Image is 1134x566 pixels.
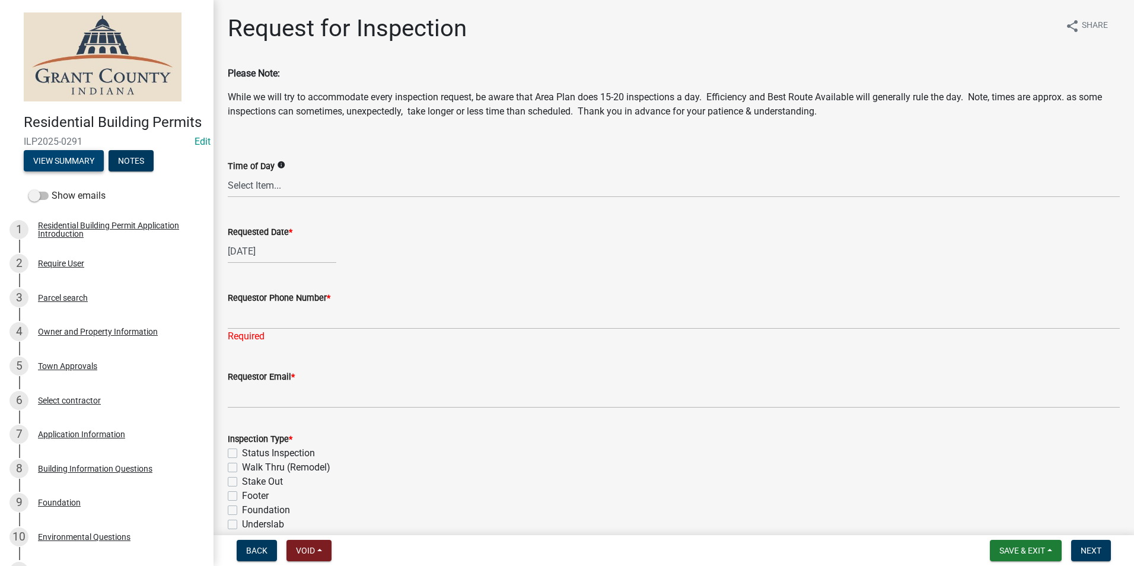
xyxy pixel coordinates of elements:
button: View Summary [24,150,104,171]
span: Save & Exit [999,546,1045,555]
wm-modal-confirm: Notes [109,157,154,166]
wm-modal-confirm: Edit Application Number [195,136,211,147]
label: Show emails [28,189,106,203]
div: Owner and Property Information [38,327,158,336]
span: Share [1082,19,1108,33]
div: 6 [9,391,28,410]
div: 2 [9,254,28,273]
span: Back [246,546,267,555]
label: Underslab [242,517,284,532]
i: info [277,161,285,169]
span: Next [1081,546,1101,555]
label: Foundation [242,503,290,517]
div: 9 [9,493,28,512]
label: Requested Date [228,228,292,237]
div: 4 [9,322,28,341]
wm-modal-confirm: Summary [24,157,104,166]
span: ILP2025-0291 [24,136,190,147]
a: Edit [195,136,211,147]
div: Parcel search [38,294,88,302]
div: 8 [9,459,28,478]
button: shareShare [1056,14,1117,37]
div: Select contractor [38,396,101,405]
button: Save & Exit [990,540,1062,561]
label: Inspection Type [228,435,292,444]
strong: Please Note: [228,68,280,79]
div: Environmental Questions [38,533,130,541]
div: Town Approvals [38,362,97,370]
h4: Residential Building Permits [24,114,204,131]
p: While we will try to accommodate every inspection request, be aware that Area Plan does 15-20 ins... [228,90,1120,119]
label: Stake Out [242,475,283,489]
div: 1 [9,220,28,239]
label: Time of Day [228,163,275,171]
h1: Request for Inspection [228,14,467,43]
div: 3 [9,288,28,307]
span: Void [296,546,315,555]
img: Grant County, Indiana [24,12,181,101]
label: Requestor Phone Number [228,294,330,303]
button: Void [286,540,332,561]
button: Notes [109,150,154,171]
div: 10 [9,527,28,546]
label: Requestor Email [228,373,295,381]
div: Require User [38,259,84,268]
div: 7 [9,425,28,444]
div: Building Information Questions [38,465,152,473]
div: 5 [9,357,28,376]
label: Status Inspection [242,446,315,460]
div: Foundation [38,498,81,507]
div: Required [228,329,1120,344]
button: Back [237,540,277,561]
div: Application Information [38,430,125,438]
label: Footer [242,489,269,503]
i: share [1065,19,1079,33]
input: mm/dd/yyyy [228,239,336,263]
button: Next [1071,540,1111,561]
div: Residential Building Permit Application Introduction [38,221,195,238]
label: Walk Thru (Remodel) [242,460,330,475]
